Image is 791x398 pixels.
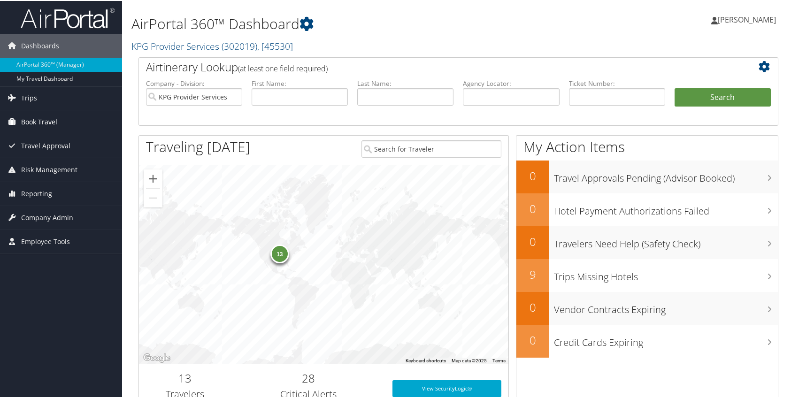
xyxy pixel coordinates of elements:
img: airportal-logo.png [21,6,115,28]
span: Travel Approval [21,133,70,157]
a: Terms (opens in new tab) [492,357,506,362]
a: 9Trips Missing Hotels [516,258,778,291]
a: 0Travelers Need Help (Safety Check) [516,225,778,258]
label: Agency Locator: [463,78,559,87]
h2: 0 [516,233,549,249]
h2: 13 [146,369,224,385]
h1: My Action Items [516,136,778,156]
span: Trips [21,85,37,109]
label: Company - Division: [146,78,242,87]
a: KPG Provider Services [131,39,293,52]
button: Keyboard shortcuts [406,357,446,363]
a: 0Credit Cards Expiring [516,324,778,357]
button: Zoom out [144,188,162,207]
h3: Hotel Payment Authorizations Failed [554,199,778,217]
a: 0Vendor Contracts Expiring [516,291,778,324]
a: View SecurityLogic® [392,379,501,396]
span: (at least one field required) [238,62,328,73]
h3: Trips Missing Hotels [554,265,778,283]
span: Risk Management [21,157,77,181]
span: [PERSON_NAME] [718,14,776,24]
h3: Credit Cards Expiring [554,330,778,348]
h1: Traveling [DATE] [146,136,250,156]
div: 13 [270,244,289,262]
label: Ticket Number: [569,78,665,87]
h2: 0 [516,167,549,183]
img: Google [141,351,172,363]
h3: Vendor Contracts Expiring [554,298,778,315]
a: Open this area in Google Maps (opens a new window) [141,351,172,363]
button: Search [675,87,771,106]
label: Last Name: [357,78,453,87]
button: Zoom in [144,168,162,187]
a: 0Travel Approvals Pending (Advisor Booked) [516,160,778,192]
h2: Airtinerary Lookup [146,58,718,74]
label: First Name: [252,78,348,87]
h1: AirPortal 360™ Dashboard [131,13,568,33]
h3: Travelers Need Help (Safety Check) [554,232,778,250]
h3: Travel Approvals Pending (Advisor Booked) [554,166,778,184]
span: Company Admin [21,205,73,229]
span: Map data ©2025 [452,357,487,362]
input: Search for Traveler [361,139,501,157]
span: ( 302019 ) [222,39,257,52]
h2: 0 [516,200,549,216]
span: Dashboards [21,33,59,57]
a: 0Hotel Payment Authorizations Failed [516,192,778,225]
a: [PERSON_NAME] [711,5,785,33]
span: , [ 45530 ] [257,39,293,52]
h2: 9 [516,266,549,282]
span: Reporting [21,181,52,205]
h2: 28 [238,369,378,385]
h2: 0 [516,298,549,314]
span: Book Travel [21,109,57,133]
span: Employee Tools [21,229,70,253]
h2: 0 [516,331,549,347]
